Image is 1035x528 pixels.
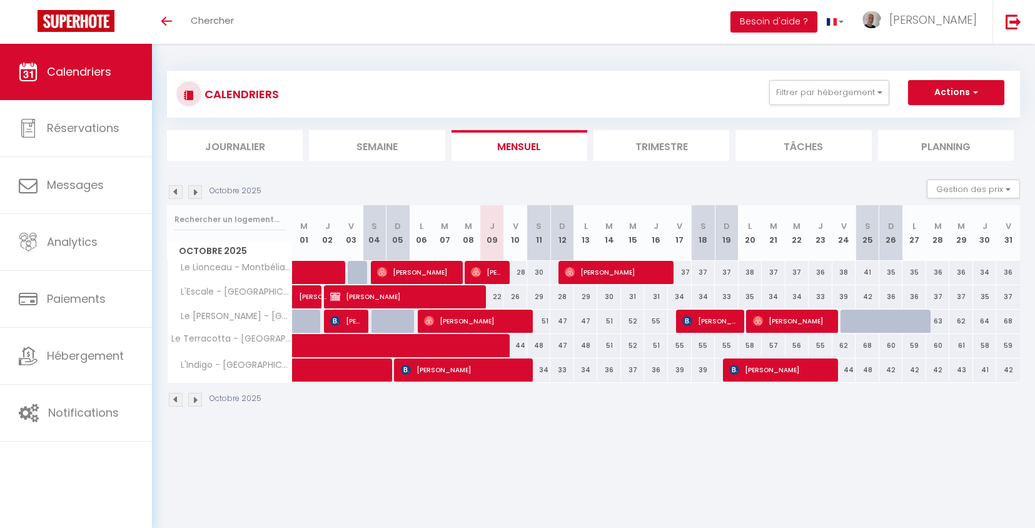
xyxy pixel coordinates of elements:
[692,261,715,284] div: 37
[174,208,285,231] input: Rechercher un logement...
[973,261,997,284] div: 34
[503,205,527,261] th: 10
[841,220,847,232] abbr: V
[996,334,1020,357] div: 59
[629,220,637,232] abbr: M
[996,261,1020,284] div: 36
[644,334,668,357] div: 51
[748,220,752,232] abbr: L
[210,185,261,197] p: Octobre 2025
[996,310,1020,333] div: 68
[770,220,777,232] abbr: M
[550,205,574,261] th: 12
[169,261,295,275] span: Le Lionceau - Montbéliard
[902,205,926,261] th: 27
[420,220,423,232] abbr: L
[169,285,295,299] span: L'Escale - [GEOGRAPHIC_DATA]
[926,261,950,284] div: 36
[503,261,527,284] div: 28
[574,358,598,382] div: 34
[550,358,574,382] div: 33
[769,80,889,105] button: Filtrer par hébergement
[949,358,973,382] div: 43
[47,120,119,136] span: Réservations
[348,220,354,232] abbr: V
[559,220,565,232] abbr: D
[692,205,715,261] th: 18
[309,130,445,161] li: Semaine
[386,205,410,261] th: 05
[644,310,668,333] div: 55
[973,285,997,308] div: 35
[668,358,692,382] div: 39
[316,205,340,261] th: 02
[644,358,668,382] div: 36
[715,261,739,284] div: 37
[832,358,856,382] div: 44
[762,261,785,284] div: 37
[739,334,762,357] div: 58
[682,309,736,333] span: [PERSON_NAME]
[597,285,621,308] div: 30
[457,205,480,261] th: 08
[996,358,1020,382] div: 42
[879,334,903,357] div: 60
[300,220,308,232] abbr: M
[597,310,621,333] div: 51
[377,260,454,284] span: [PERSON_NAME]
[715,205,739,261] th: 19
[902,334,926,357] div: 59
[527,205,551,261] th: 11
[739,205,762,261] th: 20
[692,358,715,382] div: 39
[574,205,598,261] th: 13
[574,285,598,308] div: 29
[169,334,295,343] span: Le Terracotta - [GEOGRAPHIC_DATA]
[762,334,785,357] div: 57
[299,278,328,302] span: [PERSON_NAME]
[793,220,800,232] abbr: M
[465,220,472,232] abbr: M
[325,220,330,232] abbr: J
[1006,220,1011,232] abbr: V
[809,261,832,284] div: 36
[908,80,1004,105] button: Actions
[191,14,234,27] span: Chercher
[832,285,856,308] div: 39
[593,130,729,161] li: Trimestre
[668,285,692,308] div: 34
[856,261,879,284] div: 41
[865,220,871,232] abbr: S
[878,130,1014,161] li: Planning
[888,220,894,232] abbr: D
[926,310,950,333] div: 63
[167,130,303,161] li: Journalier
[832,261,856,284] div: 38
[739,261,762,284] div: 38
[762,205,785,261] th: 21
[550,285,574,308] div: 28
[410,205,433,261] th: 06
[753,309,830,333] span: [PERSON_NAME]
[700,220,706,232] abbr: S
[490,220,495,232] abbr: J
[644,205,668,261] th: 16
[48,405,119,420] span: Notifications
[926,334,950,357] div: 60
[856,205,879,261] th: 25
[293,285,316,309] a: [PERSON_NAME]
[809,205,832,261] th: 23
[856,334,879,357] div: 68
[340,205,363,261] th: 03
[949,285,973,308] div: 37
[715,334,739,357] div: 55
[293,205,316,261] th: 01
[957,220,965,232] abbr: M
[597,205,621,261] th: 14
[973,205,997,261] th: 30
[724,220,730,232] abbr: D
[527,310,551,333] div: 51
[480,205,504,261] th: 09
[668,261,692,284] div: 37
[785,261,809,284] div: 37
